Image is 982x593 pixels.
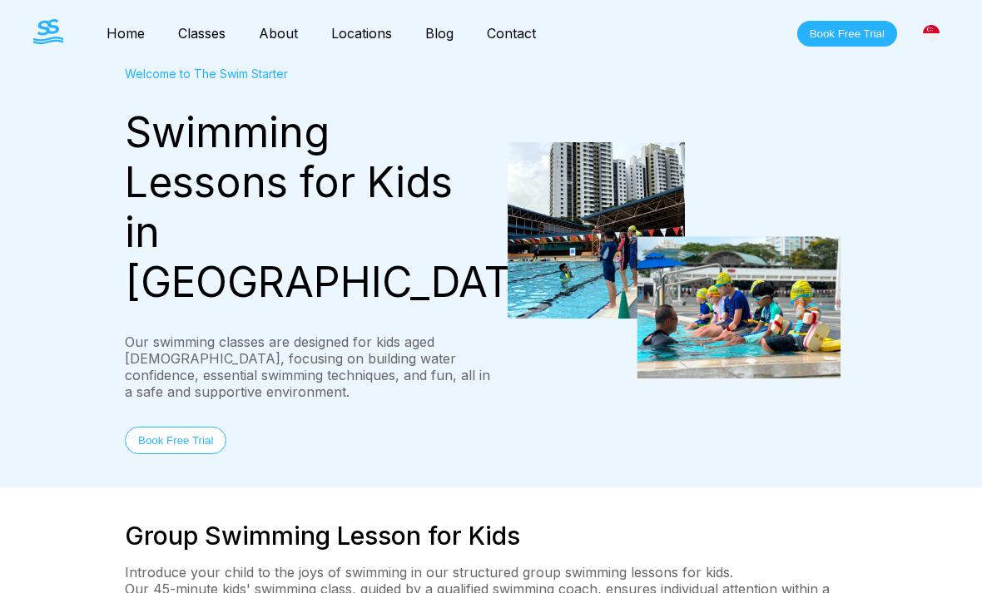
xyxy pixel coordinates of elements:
div: Welcome to The Swim Starter [125,67,491,81]
h2: Group Swimming Lesson for Kids [125,521,857,551]
a: Blog [409,25,470,42]
a: Locations [315,25,409,42]
img: Singapore [923,25,940,42]
a: Classes [161,25,242,42]
a: Contact [470,25,553,42]
button: Book Free Trial [797,21,897,47]
a: Home [90,25,161,42]
img: The Swim Starter Logo [33,19,63,44]
a: About [242,25,315,42]
div: [GEOGRAPHIC_DATA] [914,16,949,51]
div: Our swimming classes are designed for kids aged [DEMOGRAPHIC_DATA], focusing on building water co... [125,334,491,400]
button: Book Free Trial [125,427,226,454]
p: Introduce your child to the joys of swimming in our structured group swimming lessons for kids. [125,564,857,581]
div: Swimming Lessons for Kids in [GEOGRAPHIC_DATA] [125,107,491,307]
img: students attending a group swimming lesson for kids [508,142,841,379]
